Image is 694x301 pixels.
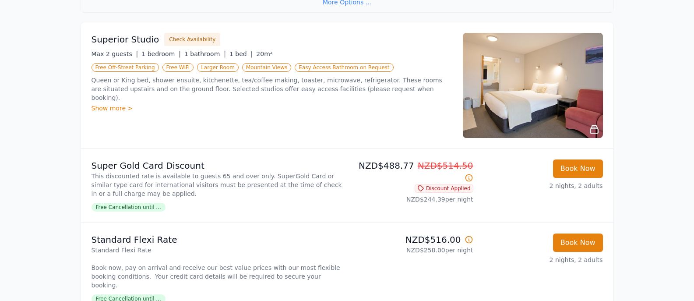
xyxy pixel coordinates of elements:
span: Easy Access Bathroom on Request [295,63,393,72]
span: Larger Room [197,63,239,72]
p: Standard Flexi Rate Book now, pay on arrival and receive our best value prices with our most flex... [92,246,344,290]
p: NZD$516.00 [351,234,473,246]
p: 2 nights, 2 adults [480,181,603,190]
p: Standard Flexi Rate [92,234,344,246]
span: 20m² [256,50,272,57]
span: NZD$514.50 [418,160,473,171]
span: 1 bathroom | [184,50,226,57]
p: NZD$258.00 per night [351,246,473,255]
button: Book Now [553,159,603,178]
button: Check Availability [164,33,220,46]
span: Free WiFi [162,63,194,72]
p: Queen or King bed, shower ensuite, kitchenette, tea/coffee making, toaster, microwave, refrigerat... [92,76,452,102]
span: 1 bedroom | [141,50,181,57]
p: Super Gold Card Discount [92,159,344,172]
p: NZD$244.39 per night [351,195,473,204]
p: This discounted rate is available to guests 65 and over only. SuperGold Card or similar type card... [92,172,344,198]
h3: Superior Studio [92,33,159,46]
div: Show more > [92,104,452,113]
span: 1 bed | [229,50,253,57]
p: NZD$488.77 [351,159,473,184]
button: Book Now [553,234,603,252]
span: Mountain Views [242,63,291,72]
span: Free Off-Street Parking [92,63,159,72]
span: Free Cancellation until ... [92,203,166,212]
p: 2 nights, 2 adults [480,255,603,264]
span: Max 2 guests | [92,50,138,57]
span: Discount Applied [415,184,473,193]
